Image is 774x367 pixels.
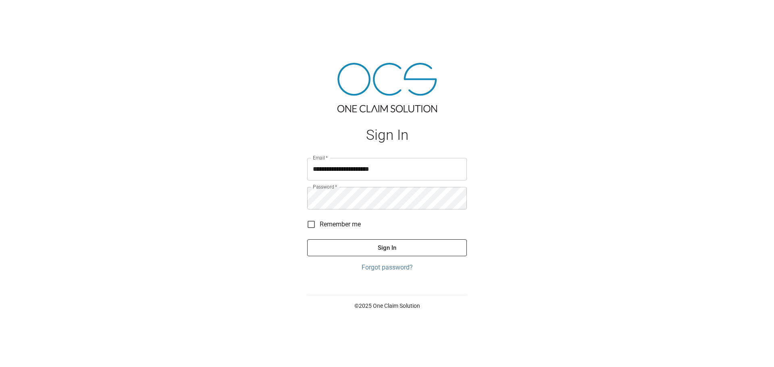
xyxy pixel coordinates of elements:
button: Sign In [307,239,467,256]
label: Password [313,183,337,190]
a: Forgot password? [307,263,467,272]
span: Remember me [320,220,361,229]
img: ocs-logo-tra.png [337,63,437,112]
label: Email [313,154,328,161]
h1: Sign In [307,127,467,143]
img: ocs-logo-white-transparent.png [10,5,42,21]
p: © 2025 One Claim Solution [307,302,467,310]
